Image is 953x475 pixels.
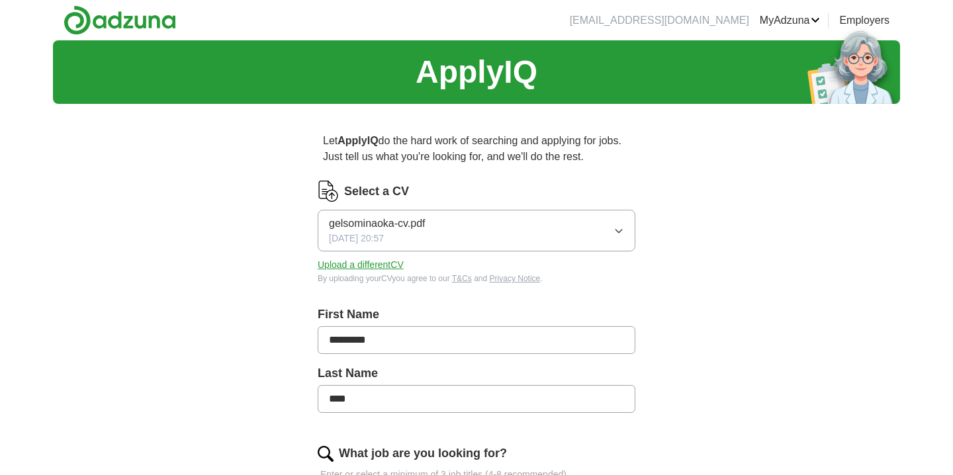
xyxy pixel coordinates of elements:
[760,13,821,28] a: MyAdzuna
[338,135,378,146] strong: ApplyIQ
[318,181,339,202] img: CV Icon
[344,183,409,200] label: Select a CV
[318,306,635,324] label: First Name
[318,210,635,251] button: gelsominaoka-cv.pdf[DATE] 20:57
[318,446,334,462] img: search.png
[452,274,472,283] a: T&Cs
[318,258,404,272] button: Upload a differentCV
[339,445,507,462] label: What job are you looking for?
[329,216,426,232] span: gelsominaoka-cv.pdf
[318,128,635,170] p: Let do the hard work of searching and applying for jobs. Just tell us what you're looking for, an...
[570,13,749,28] li: [EMAIL_ADDRESS][DOMAIN_NAME]
[490,274,541,283] a: Privacy Notice
[839,13,889,28] a: Employers
[329,232,384,245] span: [DATE] 20:57
[416,48,537,96] h1: ApplyIQ
[318,273,635,284] div: By uploading your CV you agree to our and .
[64,5,176,35] img: Adzuna logo
[318,365,635,382] label: Last Name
